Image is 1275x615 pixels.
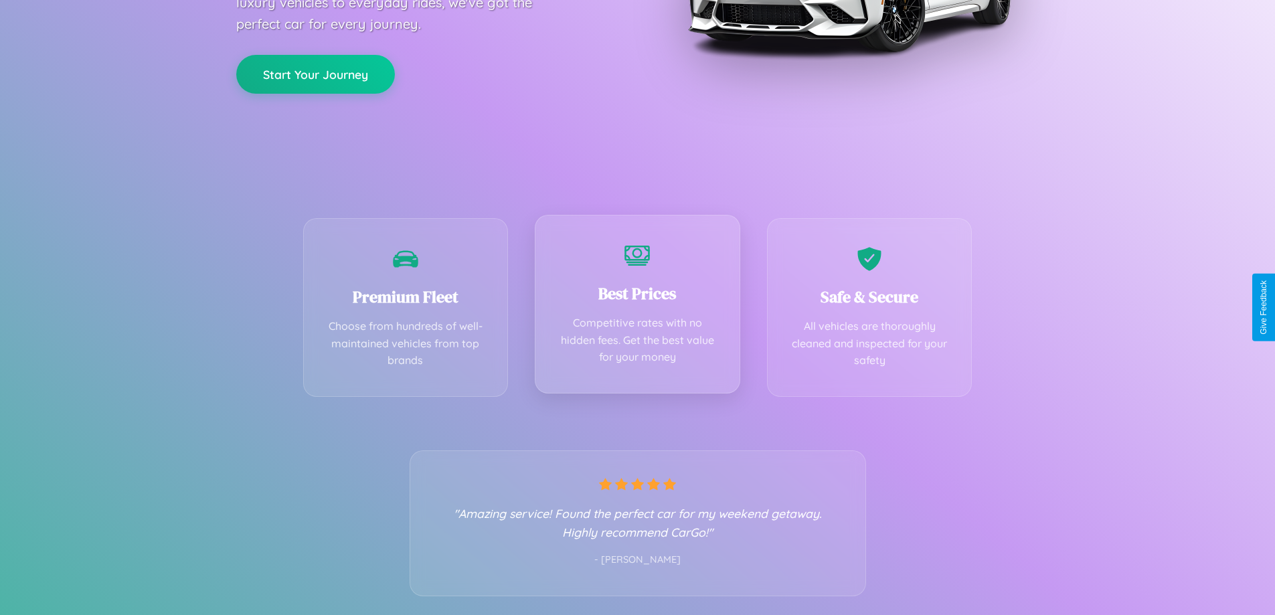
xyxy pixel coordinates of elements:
h3: Safe & Secure [788,286,952,308]
h3: Premium Fleet [324,286,488,308]
p: - [PERSON_NAME] [437,551,839,569]
button: Start Your Journey [236,55,395,94]
h3: Best Prices [556,282,719,304]
p: "Amazing service! Found the perfect car for my weekend getaway. Highly recommend CarGo!" [437,504,839,541]
div: Give Feedback [1259,280,1268,335]
p: All vehicles are thoroughly cleaned and inspected for your safety [788,318,952,369]
p: Competitive rates with no hidden fees. Get the best value for your money [556,315,719,366]
p: Choose from hundreds of well-maintained vehicles from top brands [324,318,488,369]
